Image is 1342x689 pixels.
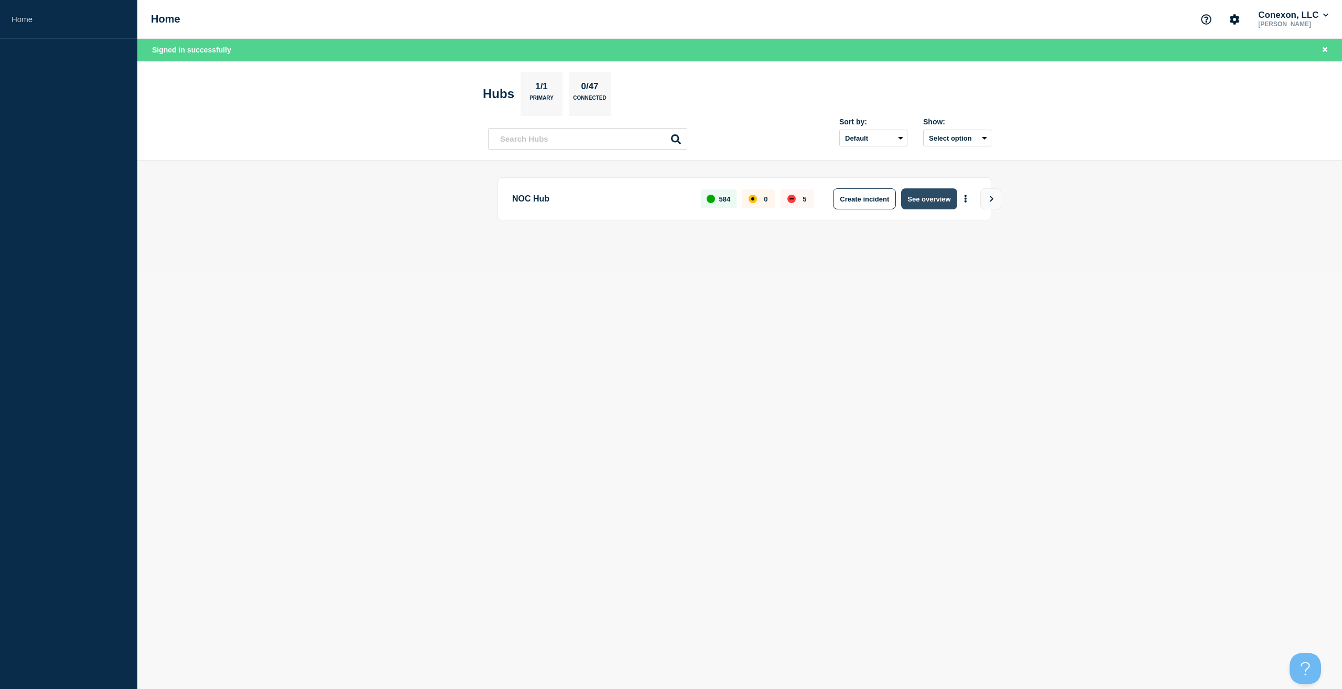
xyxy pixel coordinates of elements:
[839,118,907,126] div: Sort by:
[764,195,767,203] p: 0
[1256,10,1330,20] button: Conexon, LLC
[923,118,991,126] div: Show:
[1256,20,1330,28] p: [PERSON_NAME]
[959,189,972,209] button: More actions
[577,81,602,95] p: 0/47
[901,188,957,209] button: See overview
[839,130,907,146] select: Sort by
[532,81,552,95] p: 1/1
[152,46,231,54] span: Signed in successfully
[803,195,806,203] p: 5
[529,95,554,106] p: Primary
[1290,653,1321,684] iframe: Help Scout Beacon - Open
[1224,8,1246,30] button: Account settings
[512,188,689,209] p: NOC Hub
[483,87,514,101] h2: Hubs
[749,195,757,203] div: affected
[787,195,796,203] div: down
[573,95,606,106] p: Connected
[923,130,991,146] button: Select option
[1195,8,1217,30] button: Support
[980,188,1001,209] button: View
[719,195,731,203] p: 584
[488,128,687,150] input: Search Hubs
[833,188,896,209] button: Create incident
[1318,44,1332,56] button: Close banner
[707,195,715,203] div: up
[151,13,180,25] h1: Home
